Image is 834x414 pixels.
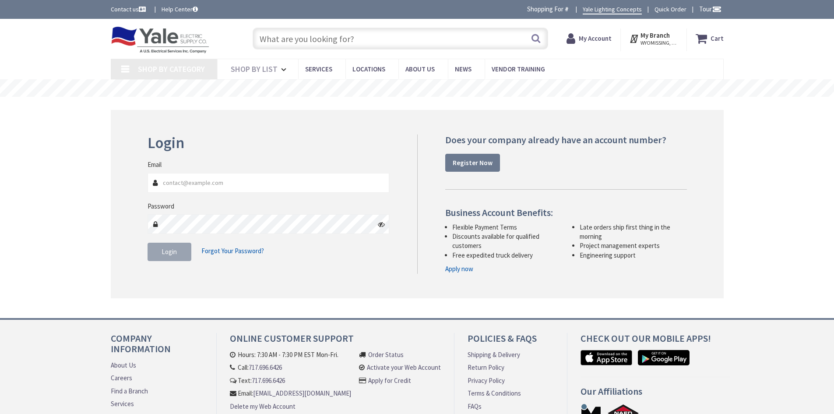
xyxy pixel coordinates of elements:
h4: Policies & FAQs [468,333,553,350]
a: Find a Branch [111,386,148,396]
a: Forgot Your Password? [201,243,264,259]
span: Shopping For [527,5,563,13]
h2: Login [148,134,390,152]
strong: Register Now [453,159,493,167]
a: Shipping & Delivery [468,350,520,359]
a: Register Now [445,154,500,172]
label: Password [148,202,174,211]
span: About Us [405,65,435,73]
div: My Branch WYOMISSING, [GEOGRAPHIC_DATA] [629,31,678,46]
li: Text: [230,376,351,385]
a: Apply now [445,264,473,273]
a: Order Status [368,350,404,359]
a: Delete my Web Account [230,402,296,411]
span: Login [162,248,177,256]
a: Privacy Policy [468,376,505,385]
strong: # [565,5,569,13]
a: Quick Order [655,5,686,14]
span: Shop By Category [138,64,205,74]
li: Project management experts [580,241,687,250]
a: About Us [111,361,136,370]
li: Late orders ship first thing in the morning [580,223,687,241]
li: Email: [230,389,351,398]
h4: Check out Our Mobile Apps! [581,333,730,350]
span: WYOMISSING, [GEOGRAPHIC_DATA] [640,39,678,46]
a: Contact us [111,5,148,14]
input: What are you looking for? [253,28,548,50]
a: Terms & Conditions [468,389,521,398]
h4: Online Customer Support [230,333,441,350]
li: Discounts available for qualified customers [452,232,560,251]
a: Help Center [162,5,198,14]
label: Email [148,160,162,169]
a: Careers [111,373,132,382]
span: Shop By List [231,64,278,74]
i: Click here to show/hide password [378,221,385,228]
span: News [455,65,472,73]
a: Apply for Credit [368,376,411,385]
a: [EMAIL_ADDRESS][DOMAIN_NAME] [253,389,351,398]
a: FAQs [468,402,482,411]
li: Engineering support [580,251,687,260]
span: Tour [699,5,721,13]
strong: My Account [579,34,612,42]
li: Flexible Payment Terms [452,223,560,232]
a: 717.696.6426 [252,376,285,385]
a: Return Policy [468,363,504,372]
button: Login [148,243,191,261]
h4: Company Information [111,333,203,361]
span: Services [305,65,332,73]
h4: Our Affiliations [581,386,730,403]
span: Forgot Your Password? [201,247,264,255]
a: 717.696.6426 [249,363,282,372]
span: Locations [352,65,385,73]
span: Vendor Training [492,65,545,73]
h4: Does your company already have an account number? [445,134,687,145]
a: Cart [696,31,724,46]
a: Yale Lighting Concepts [583,5,642,14]
li: Free expedited truck delivery [452,251,560,260]
a: Services [111,399,134,408]
li: Hours: 7:30 AM - 7:30 PM EST Mon-Fri. [230,350,351,359]
a: My Account [567,31,612,46]
h4: Business Account Benefits: [445,207,687,218]
a: Activate your Web Account [367,363,441,372]
input: Email [148,173,390,193]
strong: Cart [711,31,724,46]
strong: My Branch [640,31,670,39]
img: Yale Electric Supply Co. [111,26,210,53]
li: Call: [230,363,351,372]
